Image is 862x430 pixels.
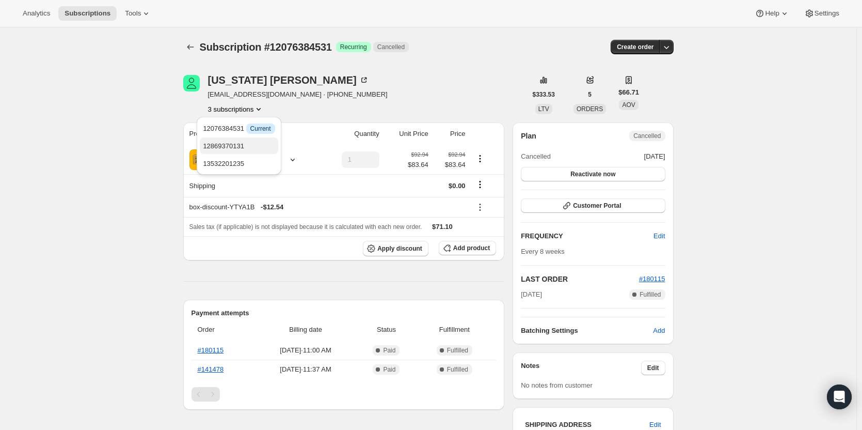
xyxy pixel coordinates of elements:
span: Status [360,325,412,335]
span: $66.71 [618,87,639,98]
button: Edit [641,361,665,375]
span: Settings [815,9,839,18]
th: Product [183,122,322,145]
span: 13532201235 [203,160,244,167]
h2: Payment attempts [191,308,497,318]
span: [DATE] · 11:37 AM [258,364,354,375]
div: [US_STATE] [PERSON_NAME] [208,75,369,85]
small: $92.94 [448,151,465,158]
button: Reactivate now [521,167,665,181]
span: [DATE] · 11:00 AM [258,345,354,356]
a: #180115 [198,346,224,354]
h3: Notes [521,361,641,375]
button: Help [748,6,795,21]
h3: SHIPPING ADDRESS [525,420,649,430]
span: Edit [653,231,665,241]
th: Quantity [322,122,382,145]
img: product img [189,149,210,170]
span: Fulfillment [419,325,490,335]
span: $71.10 [432,223,453,231]
span: 12076384531 [203,125,275,132]
span: Subscription #12076384531 [200,41,332,53]
span: Every 8 weeks [521,248,565,255]
div: Open Intercom Messenger [827,385,852,409]
a: #180115 [639,275,665,283]
th: Unit Price [382,122,432,145]
span: Customer Portal [573,202,621,210]
small: $92.94 [411,151,428,158]
button: 13532201235 [200,155,278,172]
button: Add [647,323,671,339]
button: 12076384531 InfoCurrent [200,120,278,136]
button: Settings [798,6,845,21]
span: [DATE] [644,151,665,162]
h2: Plan [521,131,536,141]
span: Help [765,9,779,18]
button: Apply discount [363,241,428,256]
button: Product actions [208,104,264,114]
div: box-discount-YTYA1B [189,202,466,212]
span: Subscriptions [65,9,110,18]
span: $0.00 [449,182,466,190]
button: Product actions [472,153,488,164]
span: Fulfilled [447,346,468,355]
nav: Pagination [191,387,497,402]
span: $83.64 [408,160,428,170]
button: Shipping actions [472,179,488,190]
th: Price [432,122,469,145]
th: Order [191,318,254,341]
span: 5 [588,90,592,99]
span: AOV [622,101,635,109]
span: ORDERS [577,105,603,113]
button: $333.53 [526,87,561,102]
button: Subscriptions [58,6,117,21]
button: Create order [611,40,660,54]
span: 12869370131 [203,142,244,150]
span: Tools [125,9,141,18]
span: Reactivate now [570,170,615,178]
span: Cancelled [521,151,551,162]
button: Add product [439,241,496,255]
button: #180115 [639,274,665,284]
span: Cancelled [377,43,405,51]
span: Add product [453,244,490,252]
span: Fulfilled [640,290,661,299]
span: Add [653,326,665,336]
span: - $12.54 [261,202,283,212]
span: Fulfilled [447,365,468,374]
h6: Batching Settings [521,326,653,336]
span: $333.53 [533,90,555,99]
button: Subscriptions [183,40,198,54]
span: Virginia Devine-Melville [183,75,200,91]
button: 12869370131 [200,137,278,154]
span: Paid [383,346,395,355]
span: LTV [538,105,549,113]
span: $83.64 [435,160,466,170]
span: Sales tax (if applicable) is not displayed because it is calculated with each new order. [189,223,422,231]
h2: FREQUENCY [521,231,653,241]
button: Analytics [17,6,56,21]
span: No notes from customer [521,381,593,389]
span: Current [250,125,271,133]
th: Shipping [183,174,322,197]
span: Edit [647,364,659,372]
span: Paid [383,365,395,374]
span: Cancelled [633,132,661,140]
span: Edit [649,420,661,430]
span: Billing date [258,325,354,335]
button: Edit [647,228,671,244]
span: Apply discount [377,244,422,253]
button: 5 [582,87,598,102]
span: [EMAIL_ADDRESS][DOMAIN_NAME] · [PHONE_NUMBER] [208,89,388,100]
button: Customer Portal [521,198,665,213]
span: [DATE] [521,289,542,300]
h2: LAST ORDER [521,274,639,284]
span: Recurring [340,43,367,51]
span: Analytics [23,9,50,18]
button: Tools [119,6,157,21]
a: #141478 [198,365,224,373]
span: Create order [617,43,653,51]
